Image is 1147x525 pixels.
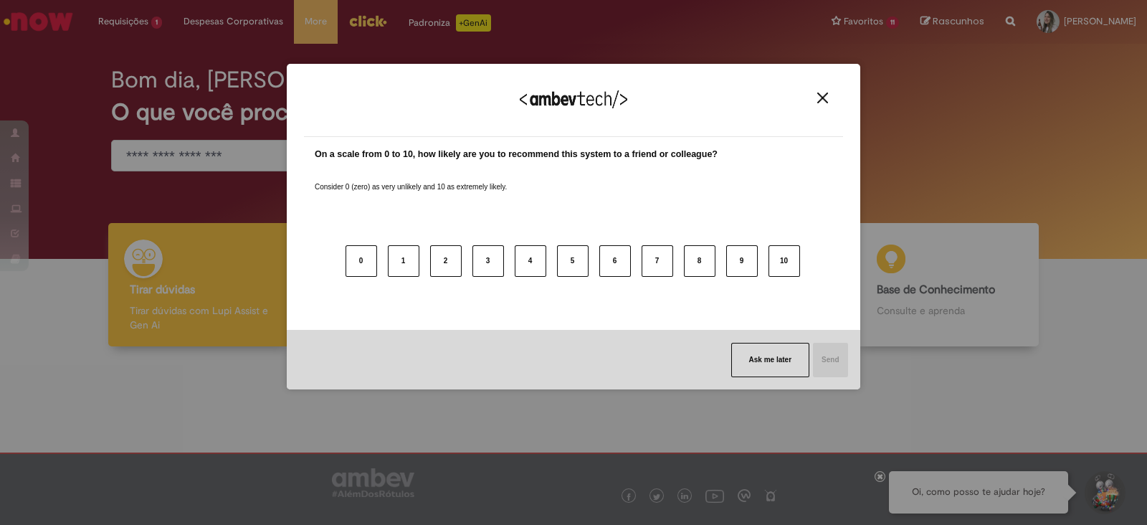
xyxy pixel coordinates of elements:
button: Close [813,92,832,104]
img: Close [817,93,828,103]
button: 7 [642,245,673,277]
button: 9 [726,245,758,277]
button: 4 [515,245,546,277]
button: 3 [472,245,504,277]
label: Consider 0 (zero) as very unlikely and 10 as extremely likely. [315,165,507,192]
button: 8 [684,245,715,277]
button: 1 [388,245,419,277]
label: On a scale from 0 to 10, how likely are you to recommend this system to a friend or colleague? [315,148,718,161]
button: 6 [599,245,631,277]
button: 0 [346,245,377,277]
button: 5 [557,245,589,277]
button: Ask me later [731,343,809,377]
img: Logo Ambevtech [520,90,627,108]
button: 2 [430,245,462,277]
button: 10 [768,245,800,277]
